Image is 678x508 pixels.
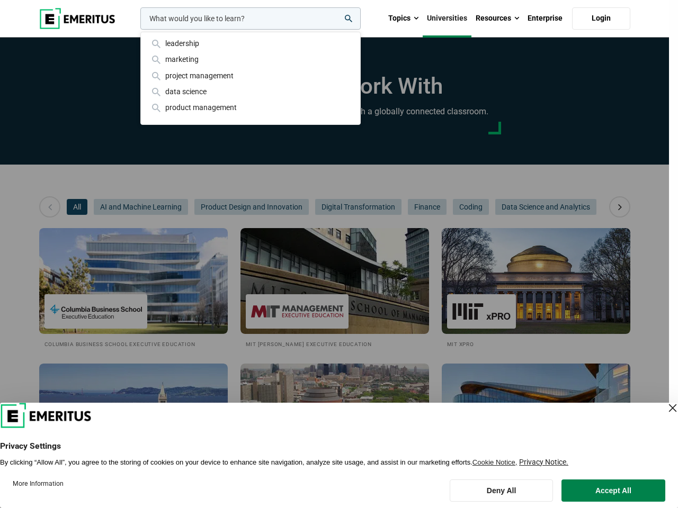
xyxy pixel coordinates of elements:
[149,53,352,65] div: marketing
[149,102,352,113] div: product management
[140,7,361,30] input: woocommerce-product-search-field-0
[149,86,352,97] div: data science
[149,38,352,49] div: leadership
[572,7,630,30] a: Login
[149,70,352,81] div: project management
